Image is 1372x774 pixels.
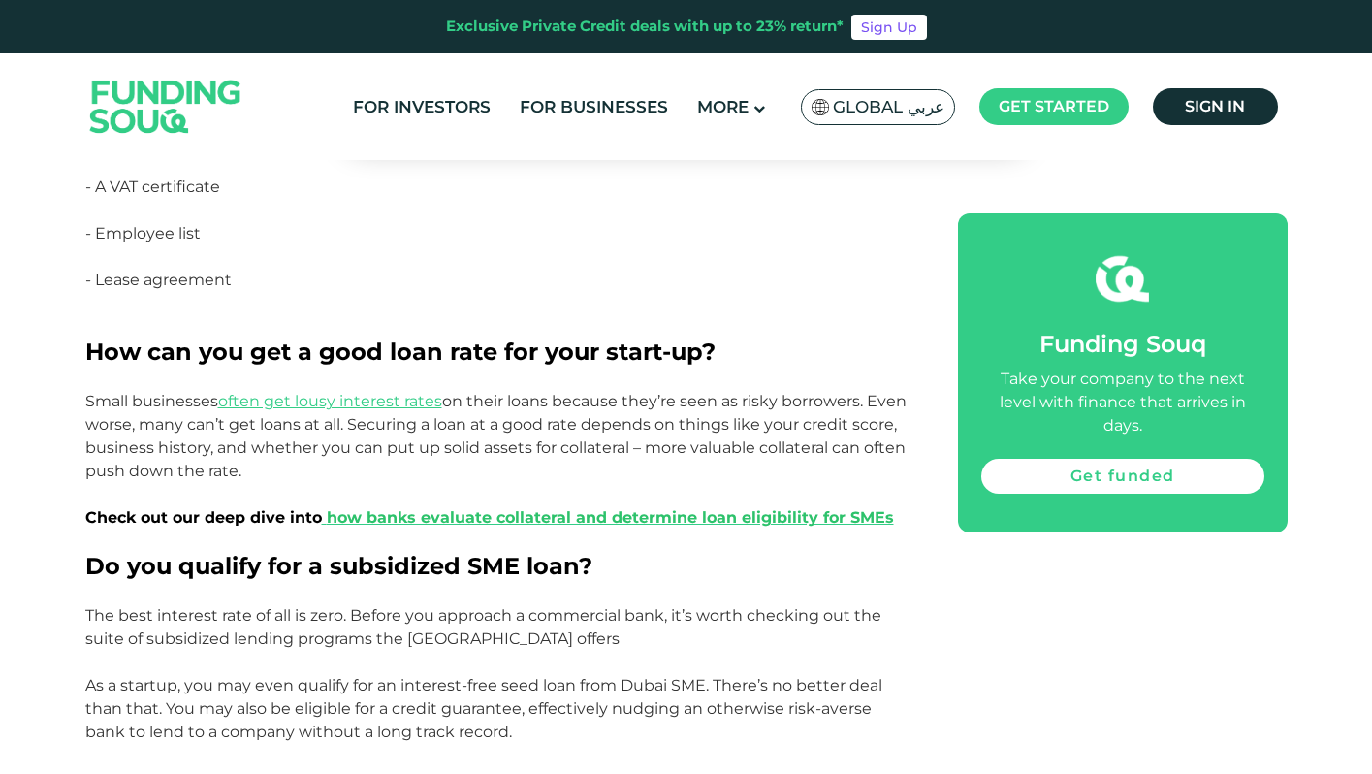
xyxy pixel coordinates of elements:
[71,57,261,155] img: Logo
[981,459,1264,494] a: Get funded
[85,390,914,483] p: Small businesses on their loans because they’re seen as risky borrowers. Even worse, many can’t g...
[999,97,1109,115] span: Get started
[697,97,749,116] span: More
[1153,88,1278,125] a: Sign in
[85,338,716,366] span: How can you get a good loan rate for your start-up?
[1039,330,1206,358] span: Funding Souq
[1096,252,1149,306] img: fsicon
[327,508,894,527] span: how banks evaluate collateral and determine loan eligibility for SMEs
[981,368,1264,437] div: Take your company to the next level with finance that arrives in days.
[812,99,829,115] img: SA Flag
[1185,97,1245,115] span: Sign in
[348,91,495,123] a: For Investors
[85,508,322,527] span: Check out our deep dive into
[446,16,844,38] div: Exclusive Private Credit deals with up to 23% return*
[218,392,442,410] a: often get lousy interest rates
[833,96,944,118] span: Global عربي
[85,176,914,315] p: - A VAT certificate - Employee list - Lease agreement
[322,508,894,527] a: how banks evaluate collateral and determine loan eligibility for SMEs
[85,552,592,580] span: Do you qualify for a subsidized SME loan?
[851,15,927,40] a: Sign Up
[515,91,673,123] a: For Businesses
